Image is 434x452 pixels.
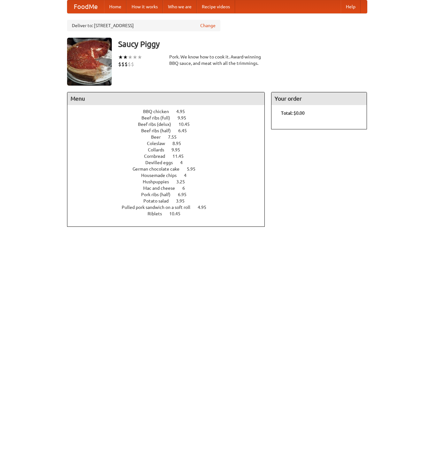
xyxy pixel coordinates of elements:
[172,154,190,159] span: 11.45
[67,20,220,31] div: Deliver to: [STREET_ADDRESS]
[118,54,123,61] li: ★
[281,111,305,116] b: Total: $0.00
[178,115,193,120] span: 9.95
[176,198,191,203] span: 3.95
[143,198,175,203] span: Potato salad
[178,192,193,197] span: 6.95
[138,122,202,127] a: Beef ribs (delux) 10.45
[143,109,197,114] a: BBQ chicken 4.95
[172,141,187,146] span: 8.95
[176,179,191,184] span: 3.25
[148,211,168,216] span: Riblets
[121,61,125,68] li: $
[143,186,181,191] span: Mac and cheese
[143,198,196,203] a: Potato salad 3.95
[179,122,196,127] span: 10.45
[67,38,112,86] img: angular.jpg
[143,179,175,184] span: Hushpuppies
[141,128,199,133] a: Beef ribs (half) 6.45
[145,160,194,165] a: Devilled eggs 4
[141,192,198,197] a: Pork ribs (half) 6.95
[184,173,193,178] span: 4
[137,54,142,61] li: ★
[67,92,265,105] h4: Menu
[198,205,213,210] span: 4.95
[138,122,178,127] span: Beef ribs (delux)
[133,54,137,61] li: ★
[143,109,175,114] span: BBQ chicken
[144,154,195,159] a: Cornbread 11.45
[133,166,207,172] a: German chocolate cake 5.95
[141,115,198,120] a: Beef ribs (full) 9.95
[143,179,197,184] a: Hushpuppies 3.25
[123,54,128,61] li: ★
[128,54,133,61] li: ★
[148,147,171,152] span: Collards
[141,128,177,133] span: Beef ribs (half)
[171,147,187,152] span: 9.95
[144,154,171,159] span: Cornbread
[128,61,131,68] li: $
[67,0,104,13] a: FoodMe
[180,160,189,165] span: 4
[118,38,367,50] h3: Saucy Piggy
[141,192,177,197] span: Pork ribs (half)
[176,109,191,114] span: 4.95
[145,160,179,165] span: Devilled eggs
[122,205,218,210] a: Pulled pork sandwich on a soft roll 4.95
[200,22,216,29] a: Change
[178,128,193,133] span: 6.45
[104,0,126,13] a: Home
[197,0,235,13] a: Recipe videos
[163,0,197,13] a: Who we are
[169,54,265,66] div: Pork. We know how to cook it. Award-winning BBQ sauce, and meat with all the trimmings.
[168,134,183,140] span: 7.55
[141,173,183,178] span: Housemade chips
[148,147,192,152] a: Collards 9.95
[341,0,361,13] a: Help
[125,61,128,68] li: $
[147,141,171,146] span: Coleslaw
[187,166,202,172] span: 5.95
[151,134,188,140] a: Beer 7.55
[148,211,192,216] a: Riblets 10.45
[133,166,186,172] span: German chocolate cake
[126,0,163,13] a: How it works
[169,211,187,216] span: 10.45
[151,134,167,140] span: Beer
[122,205,197,210] span: Pulled pork sandwich on a soft roll
[271,92,367,105] h4: Your order
[131,61,134,68] li: $
[118,61,121,68] li: $
[182,186,191,191] span: 6
[143,186,197,191] a: Mac and cheese 6
[141,115,177,120] span: Beef ribs (full)
[147,141,193,146] a: Coleslaw 8.95
[141,173,198,178] a: Housemade chips 4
